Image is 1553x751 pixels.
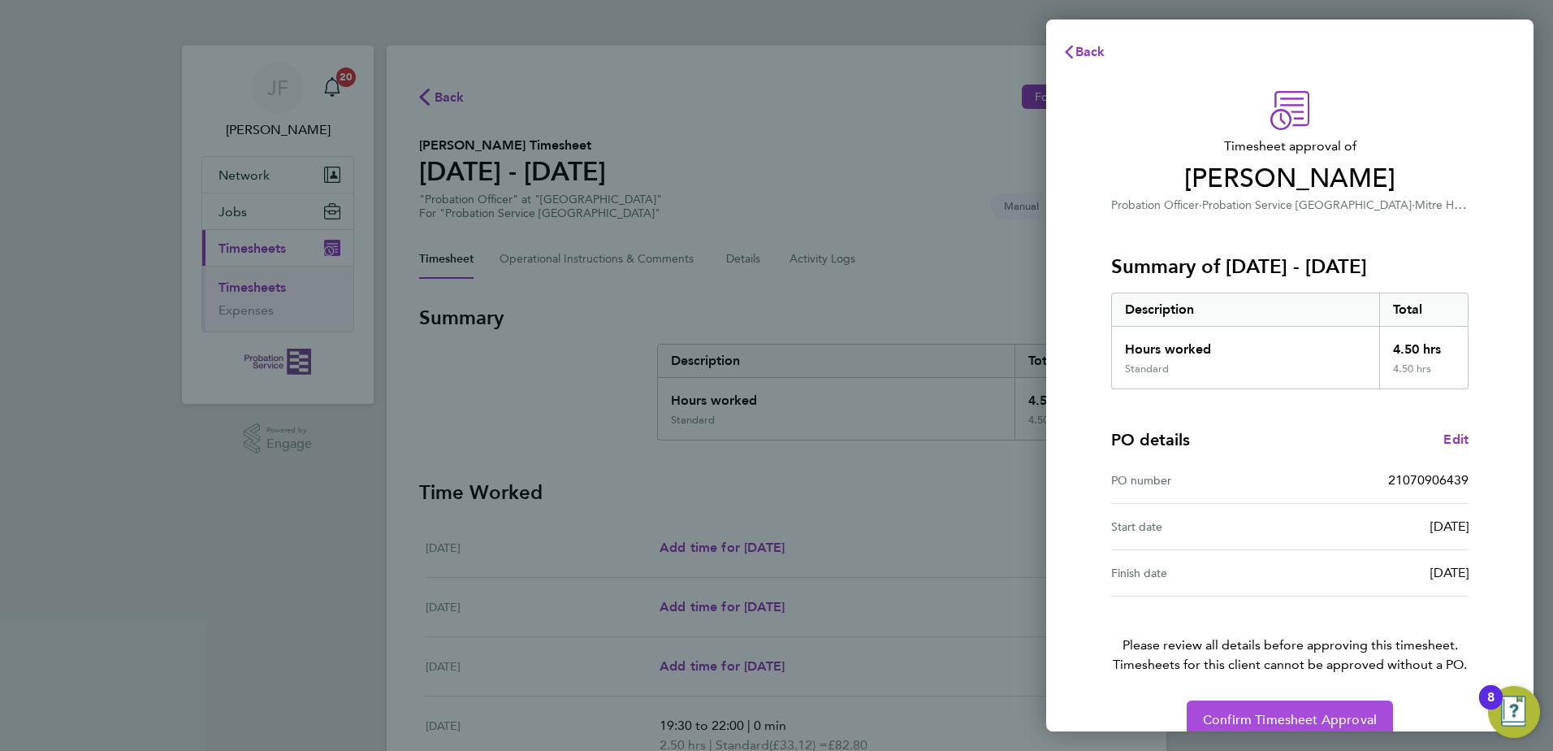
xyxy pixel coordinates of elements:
[1199,198,1202,212] span: ·
[1111,471,1290,490] div: PO number
[1203,712,1377,728] span: Confirm Timesheet Approval
[1487,697,1495,718] div: 8
[1443,432,1469,447] span: Edit
[1092,655,1488,675] span: Timesheets for this client cannot be approved without a PO.
[1379,293,1469,326] div: Total
[1046,36,1122,68] button: Back
[1290,563,1469,583] div: [DATE]
[1111,163,1469,195] span: [PERSON_NAME]
[1415,197,1478,212] span: Mitre House
[1125,362,1169,375] div: Standard
[1111,293,1469,389] div: Summary of 18 - 24 Aug 2025
[1290,517,1469,536] div: [DATE]
[1187,701,1393,740] button: Confirm Timesheet Approval
[1112,293,1379,326] div: Description
[1111,563,1290,583] div: Finish date
[1388,472,1469,488] span: 21070906439
[1111,517,1290,536] div: Start date
[1443,430,1469,449] a: Edit
[1412,198,1415,212] span: ·
[1379,327,1469,362] div: 4.50 hrs
[1111,428,1190,451] h4: PO details
[1112,327,1379,362] div: Hours worked
[1488,686,1540,738] button: Open Resource Center, 8 new notifications
[1092,597,1488,675] p: Please review all details before approving this timesheet.
[1111,254,1469,280] h3: Summary of [DATE] - [DATE]
[1111,198,1199,212] span: Probation Officer
[1379,362,1469,389] div: 4.50 hrs
[1202,198,1412,212] span: Probation Service [GEOGRAPHIC_DATA]
[1111,137,1469,156] span: Timesheet approval of
[1075,44,1105,59] span: Back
